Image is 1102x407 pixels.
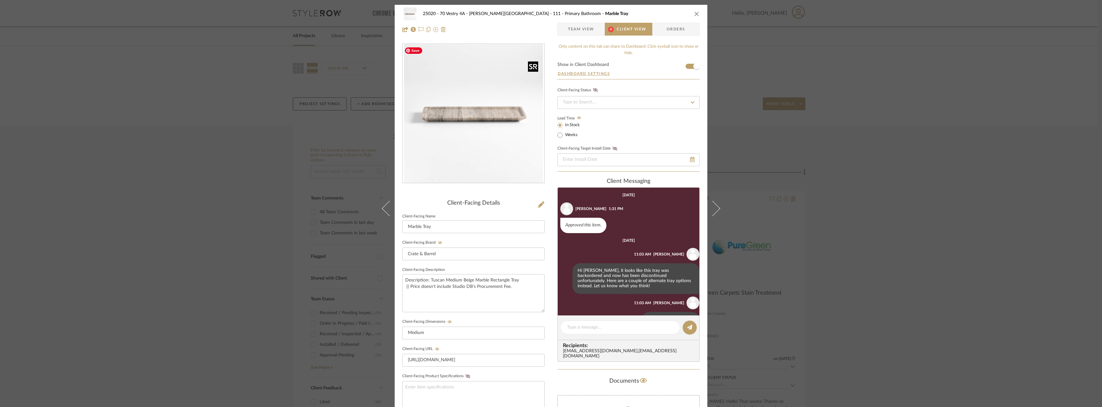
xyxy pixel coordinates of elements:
button: Client-Facing Product Specifications [464,374,472,379]
span: Team View [568,23,594,36]
div: [DATE] [622,238,635,243]
div: 0 [403,44,544,183]
label: Client-Facing URL [402,347,441,351]
input: Enter Client-Facing Item Name [402,220,545,233]
div: 11:03 AM [634,300,651,306]
label: Client-Facing Brand [402,240,444,245]
div: [EMAIL_ADDRESS][DOMAIN_NAME] , [EMAIL_ADDRESS][DOMAIN_NAME] [563,349,697,359]
img: e6a6b1a9-55ff-4dd9-bd9b-c3e76e2065e1_48x40.jpg [402,7,418,20]
mat-radio-group: Select item type [557,121,590,139]
input: Enter Client-Facing Brand [402,248,545,260]
div: 11:03 AM [634,251,651,257]
div: [DATE] [622,193,635,197]
img: Remove from project [441,27,446,32]
span: Recipients: [563,343,697,348]
label: Client-Facing Dimensions [402,320,454,324]
div: Approved this item. [560,218,606,233]
div: Hi [PERSON_NAME], it looks like this tray was backordered and now has been discontinued unfortuna... [572,263,699,294]
label: Client-Facing Description [402,268,445,272]
input: Type to Search… [557,96,700,109]
div: client Messaging [557,178,700,185]
div: Only content on this tab can share to Dashboard. Click eyeball icon to show or hide. [557,44,700,56]
span: Orders [660,23,692,36]
div: 1:31 PM [609,206,623,212]
button: Lead Time [575,115,583,121]
input: Enter item dimensions [402,327,545,339]
div: [PERSON_NAME] [575,206,606,212]
span: 111 - Primary Bathroom [553,12,605,16]
label: Client-Facing Target Install Date [557,146,619,151]
label: In Stock [564,122,580,128]
button: close [694,11,700,17]
span: 4 [608,27,614,32]
div: [PERSON_NAME] [653,300,684,306]
span: 25020 - 70 Vestry 4A - [PERSON_NAME][GEOGRAPHIC_DATA] [423,12,553,16]
button: Client-Facing URL [433,347,441,351]
button: Dashboard Settings [557,71,610,77]
button: Client-Facing Brand [436,240,444,245]
img: e6a6b1a9-55ff-4dd9-bd9b-c3e76e2065e1_436x436.jpg [404,44,543,183]
button: Client-Facing Target Install Date [611,146,619,151]
div: Documents [557,376,700,386]
input: Enter Install Date [557,153,700,166]
div: Client-Facing Details [402,200,545,207]
span: Save [405,47,422,54]
img: user_avatar.png [687,297,699,309]
span: Client View [617,23,646,36]
label: Client-Facing Product Specifications [402,374,472,379]
label: Weeks [564,132,578,138]
button: Client-Facing Dimensions [445,320,454,324]
img: user_avatar.png [560,202,573,215]
span: Marble Tray [605,12,628,16]
div: Client-Facing Status [557,87,600,94]
img: user_avatar.png [687,248,699,261]
label: Client-Facing Name [402,215,435,218]
label: Lead Time [557,115,590,121]
input: Enter item URL [402,354,545,367]
div: [PERSON_NAME] [653,251,684,257]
